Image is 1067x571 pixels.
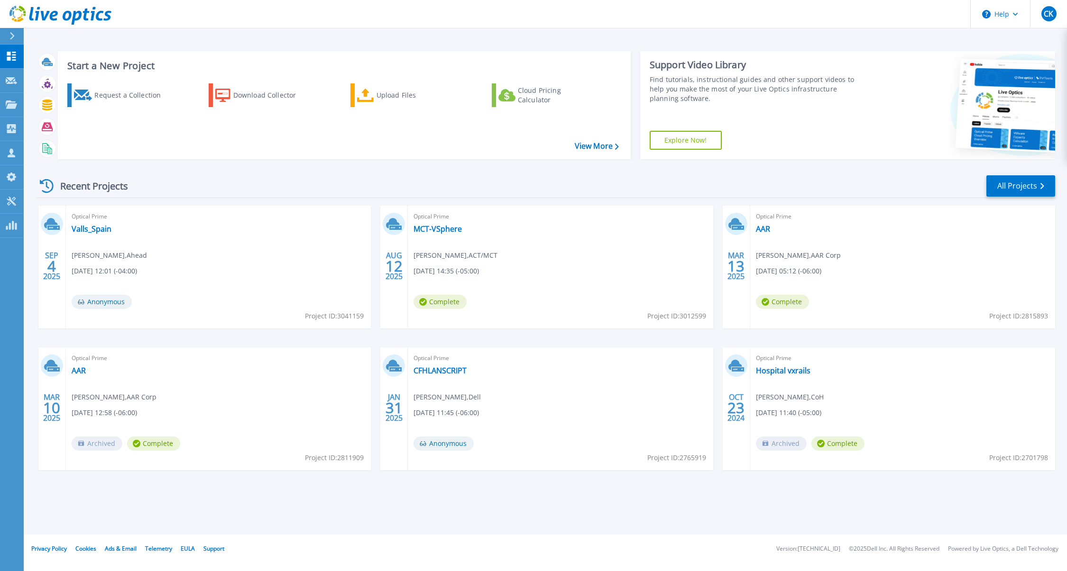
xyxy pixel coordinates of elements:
a: MCT-VSphere [414,224,462,234]
a: AAR [72,366,86,375]
span: [PERSON_NAME] , ACT/MCT [414,250,497,261]
span: Project ID: 2811909 [305,453,364,463]
span: 10 [43,404,60,412]
span: Optical Prime [756,353,1049,363]
a: AAR [756,224,770,234]
span: Anonymous [72,295,132,309]
div: OCT 2024 [727,390,745,425]
span: Project ID: 2815893 [989,311,1048,321]
span: Optical Prime [72,211,365,222]
a: Support [203,544,224,553]
span: [PERSON_NAME] , CoH [756,392,824,402]
div: AUG 2025 [385,249,403,283]
span: Complete [414,295,467,309]
div: JAN 2025 [385,390,403,425]
span: Archived [72,436,122,451]
span: [PERSON_NAME] , Ahead [72,250,147,261]
span: 13 [727,262,745,270]
span: Complete [756,295,809,309]
span: CK [1044,10,1053,18]
span: Complete [127,436,180,451]
a: Hospital vxrails [756,366,810,375]
span: [DATE] 11:45 (-06:00) [414,408,479,418]
li: Version: [TECHNICAL_ID] [776,546,840,552]
a: All Projects [986,175,1055,197]
h3: Start a New Project [67,61,618,71]
a: Download Collector [209,83,314,107]
a: Ads & Email [105,544,137,553]
div: SEP 2025 [43,249,61,283]
span: 12 [386,262,403,270]
li: Powered by Live Optics, a Dell Technology [948,546,1058,552]
span: Archived [756,436,807,451]
span: Optical Prime [414,353,707,363]
span: Optical Prime [756,211,1049,222]
a: Cloud Pricing Calculator [492,83,598,107]
div: Support Video Library [650,59,863,71]
a: Privacy Policy [31,544,67,553]
a: Request a Collection [67,83,173,107]
span: [DATE] 12:01 (-04:00) [72,266,137,276]
span: [PERSON_NAME] , AAR Corp [72,392,156,402]
a: Valls_Spain [72,224,111,234]
a: EULA [181,544,195,553]
div: Cloud Pricing Calculator [518,86,594,105]
span: [DATE] 05:12 (-06:00) [756,266,821,276]
span: 4 [47,262,56,270]
div: Upload Files [377,86,452,105]
span: [DATE] 11:40 (-05:00) [756,408,821,418]
div: MAR 2025 [43,390,61,425]
span: Project ID: 3012599 [647,311,706,321]
div: MAR 2025 [727,249,745,283]
div: Download Collector [233,86,309,105]
span: 31 [386,404,403,412]
a: Upload Files [350,83,456,107]
span: Complete [811,436,865,451]
span: [DATE] 12:58 (-06:00) [72,408,137,418]
span: Project ID: 2765919 [647,453,706,463]
div: Recent Projects [37,174,141,198]
a: CFHLANSCRIPT [414,366,467,375]
span: Optical Prime [414,211,707,222]
div: Request a Collection [94,86,170,105]
div: Find tutorials, instructional guides and other support videos to help you make the most of your L... [650,75,863,103]
a: Explore Now! [650,131,722,150]
span: Project ID: 3041159 [305,311,364,321]
span: [PERSON_NAME] , Dell [414,392,481,402]
span: [DATE] 14:35 (-05:00) [414,266,479,276]
span: Optical Prime [72,353,365,363]
span: [PERSON_NAME] , AAR Corp [756,250,841,261]
a: View More [575,142,619,151]
span: 23 [727,404,745,412]
li: © 2025 Dell Inc. All Rights Reserved [849,546,939,552]
span: Project ID: 2701798 [989,453,1048,463]
span: Anonymous [414,436,474,451]
a: Cookies [75,544,96,553]
a: Telemetry [145,544,172,553]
